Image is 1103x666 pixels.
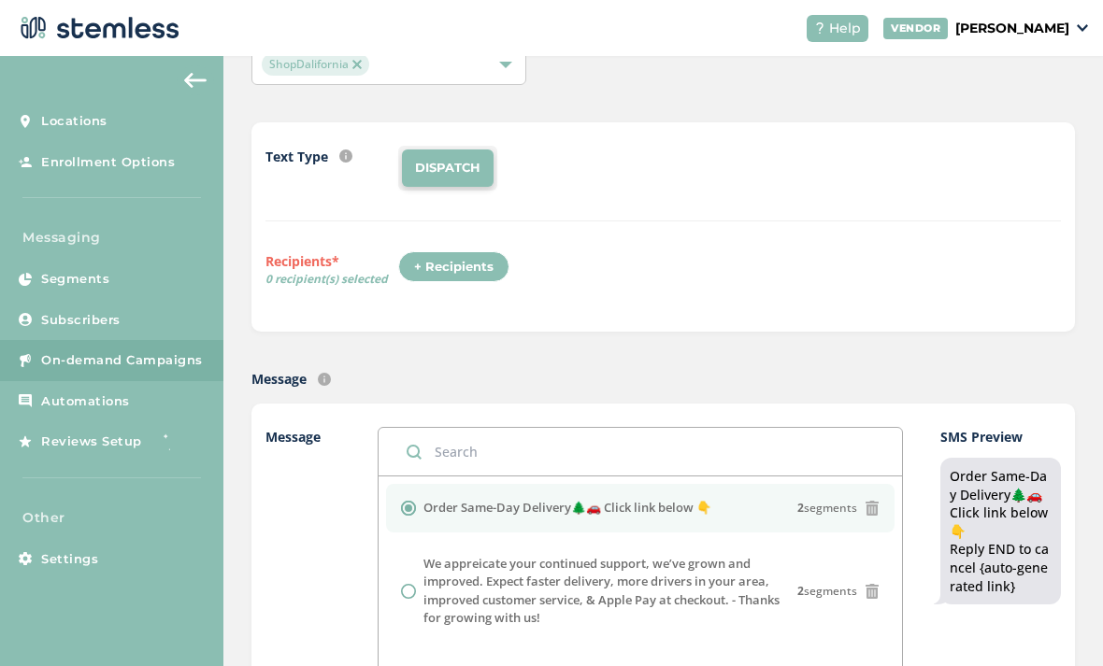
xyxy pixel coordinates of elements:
[251,369,307,389] label: Message
[41,432,142,451] span: Reviews Setup
[41,153,175,172] span: Enrollment Options
[41,112,107,131] span: Locations
[41,351,203,370] span: On-demand Campaigns
[797,500,857,517] span: segments
[265,271,398,288] span: 0 recipient(s) selected
[265,147,328,166] label: Text Type
[950,467,1052,595] div: Order Same-Day Delivery🌲🚗 Click link below 👇 Reply END to cancel {auto-generated link}
[423,555,796,628] label: We appreicate your continued support, we’ve grown and improved. Expect faster delivery, more driv...
[41,392,130,411] span: Automations
[955,19,1069,38] p: [PERSON_NAME]
[423,499,711,517] label: Order Same-Day Delivery🌲🚗 Click link below 👇
[814,22,825,34] img: icon-help-white-03924b79.svg
[940,427,1061,446] label: SMS Preview
[797,583,857,600] span: segments
[156,423,193,461] img: glitter-stars-b7820f95.gif
[398,251,509,283] div: + Recipients
[41,550,98,569] span: Settings
[829,19,861,38] span: Help
[339,149,352,163] img: icon-info-236977d2.svg
[1010,576,1103,666] iframe: Chat Widget
[262,53,369,76] span: ShopDalifornia
[318,373,331,386] img: icon-info-236977d2.svg
[883,18,948,39] div: VENDOR
[41,270,109,289] span: Segments
[797,583,804,599] strong: 2
[184,73,207,88] img: icon-arrow-back-accent-c549486e.svg
[379,428,901,475] input: Search
[15,9,179,47] img: logo-dark-0685b13c.svg
[402,149,494,187] li: DISPATCH
[352,60,362,69] img: icon-close-accent-8a337256.svg
[797,500,804,516] strong: 2
[1077,24,1088,32] img: icon_down-arrow-small-66adaf34.svg
[265,251,398,294] label: Recipients*
[41,311,121,330] span: Subscribers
